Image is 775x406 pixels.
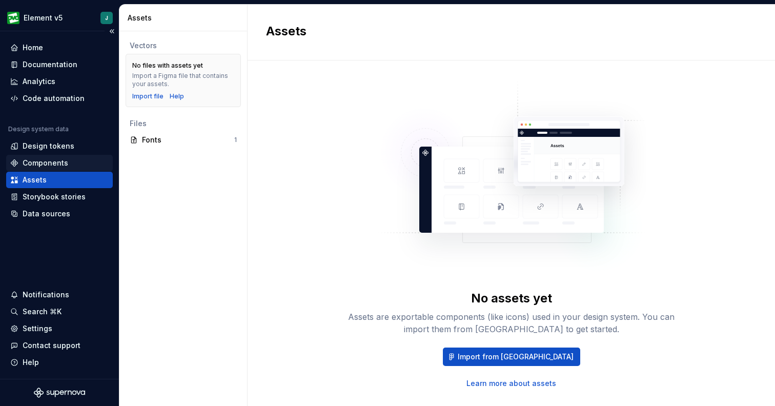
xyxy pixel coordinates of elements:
[23,192,86,202] div: Storybook stories
[6,303,113,320] button: Search ⌘K
[132,72,234,88] div: Import a Figma file that contains your assets.
[8,125,69,133] div: Design system data
[458,352,574,362] span: Import from [GEOGRAPHIC_DATA]
[466,378,556,389] a: Learn more about assets
[105,24,119,38] button: Collapse sidebar
[126,132,241,148] a: Fonts1
[6,39,113,56] a: Home
[24,13,63,23] div: Element v5
[105,14,108,22] div: J
[23,340,80,351] div: Contact support
[266,23,744,39] h2: Assets
[132,92,164,100] button: Import file
[6,90,113,107] a: Code automation
[471,290,552,307] div: No assets yet
[6,320,113,337] a: Settings
[6,172,113,188] a: Assets
[170,92,184,100] a: Help
[6,56,113,73] a: Documentation
[23,93,85,104] div: Code automation
[34,388,85,398] svg: Supernova Logo
[23,307,62,317] div: Search ⌘K
[23,59,77,70] div: Documentation
[23,76,55,87] div: Analytics
[7,12,19,24] img: a1163231-533e-497d-a445-0e6f5b523c07.png
[142,135,234,145] div: Fonts
[23,209,70,219] div: Data sources
[234,136,237,144] div: 1
[23,290,69,300] div: Notifications
[132,62,203,70] div: No files with assets yet
[130,40,237,51] div: Vectors
[6,73,113,90] a: Analytics
[23,141,74,151] div: Design tokens
[130,118,237,129] div: Files
[6,287,113,303] button: Notifications
[23,357,39,368] div: Help
[23,158,68,168] div: Components
[23,175,47,185] div: Assets
[6,354,113,371] button: Help
[348,311,676,335] div: Assets are exportable components (like icons) used in your design system. You can import them fro...
[23,43,43,53] div: Home
[443,348,580,366] button: Import from [GEOGRAPHIC_DATA]
[6,155,113,171] a: Components
[23,323,52,334] div: Settings
[128,13,243,23] div: Assets
[6,337,113,354] button: Contact support
[6,206,113,222] a: Data sources
[6,138,113,154] a: Design tokens
[2,7,117,29] button: Element v5J
[6,189,113,205] a: Storybook stories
